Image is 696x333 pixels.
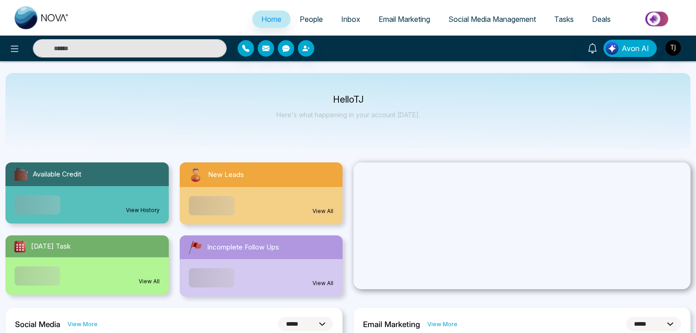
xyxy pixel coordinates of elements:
[583,10,620,28] a: Deals
[174,162,348,224] a: New LeadsView All
[139,277,160,286] a: View All
[208,170,244,180] span: New Leads
[68,320,98,328] a: View More
[332,10,369,28] a: Inbox
[300,15,323,24] span: People
[606,42,618,55] img: Lead Flow
[31,241,71,252] span: [DATE] Task
[276,96,420,104] p: Hello TJ
[665,40,681,56] img: User Avatar
[13,166,29,182] img: availableCredit.svg
[187,166,204,183] img: newLeads.svg
[448,15,536,24] span: Social Media Management
[603,40,657,57] button: Avon AI
[592,15,611,24] span: Deals
[126,206,160,214] a: View History
[276,111,420,119] p: Here's what happening in your account [DATE].
[13,239,27,254] img: todayTask.svg
[33,169,81,180] span: Available Credit
[363,320,420,329] h2: Email Marketing
[15,320,60,329] h2: Social Media
[15,6,69,29] img: Nova CRM Logo
[427,320,457,328] a: View More
[312,279,333,287] a: View All
[624,9,691,29] img: Market-place.gif
[439,10,545,28] a: Social Media Management
[174,235,348,297] a: Incomplete Follow UpsView All
[622,43,649,54] span: Avon AI
[554,15,574,24] span: Tasks
[252,10,291,28] a: Home
[261,15,281,24] span: Home
[545,10,583,28] a: Tasks
[379,15,430,24] span: Email Marketing
[341,15,360,24] span: Inbox
[312,207,333,215] a: View All
[369,10,439,28] a: Email Marketing
[187,239,203,255] img: followUps.svg
[291,10,332,28] a: People
[207,242,279,253] span: Incomplete Follow Ups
